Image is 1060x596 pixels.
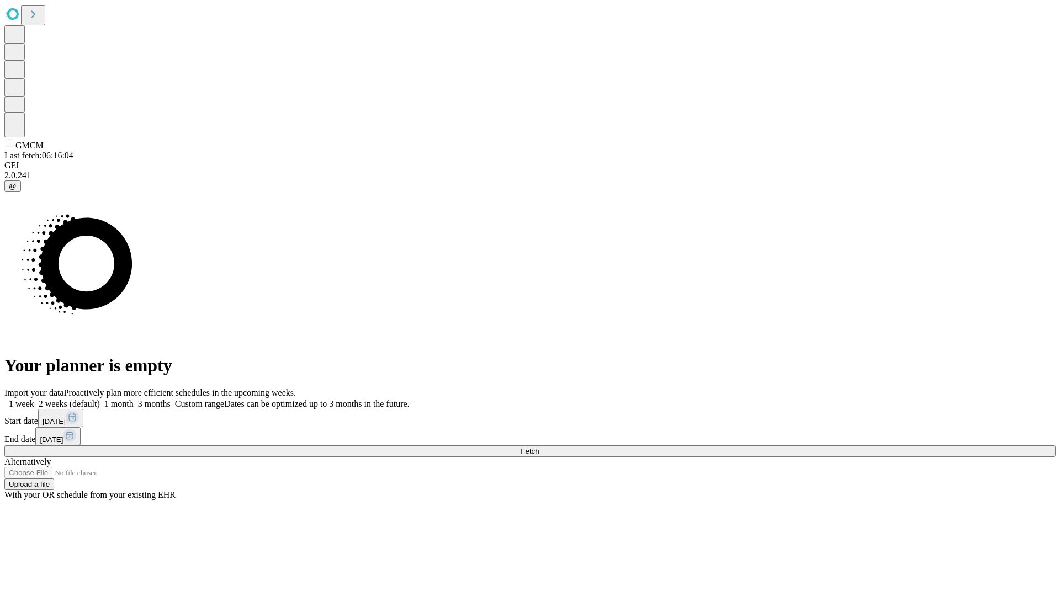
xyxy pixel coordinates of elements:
[4,478,54,490] button: Upload a file
[43,417,66,425] span: [DATE]
[4,445,1056,457] button: Fetch
[9,182,17,190] span: @
[4,161,1056,171] div: GEI
[9,399,34,408] span: 1 week
[38,409,83,427] button: [DATE]
[224,399,409,408] span: Dates can be optimized up to 3 months in the future.
[4,409,1056,427] div: Start date
[138,399,171,408] span: 3 months
[4,457,51,466] span: Alternatively
[64,388,296,397] span: Proactively plan more efficient schedules in the upcoming weeks.
[15,141,44,150] span: GMCM
[4,355,1056,376] h1: Your planner is empty
[175,399,224,408] span: Custom range
[4,427,1056,445] div: End date
[39,399,100,408] span: 2 weeks (default)
[4,171,1056,180] div: 2.0.241
[521,447,539,455] span: Fetch
[4,151,73,160] span: Last fetch: 06:16:04
[4,388,64,397] span: Import your data
[40,435,63,444] span: [DATE]
[35,427,81,445] button: [DATE]
[4,180,21,192] button: @
[104,399,134,408] span: 1 month
[4,490,176,499] span: With your OR schedule from your existing EHR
